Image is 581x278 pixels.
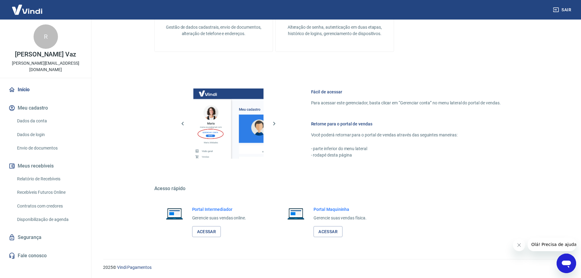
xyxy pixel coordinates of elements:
p: - rodapé desta página [311,152,501,158]
a: Disponibilização de agenda [15,213,84,226]
iframe: Botão para abrir a janela de mensagens [557,254,576,273]
a: Dados de login [15,128,84,141]
a: Acessar [314,226,343,237]
p: Gerencie suas vendas online. [192,215,246,221]
button: Sair [552,4,574,16]
p: Gerencie suas vendas física. [314,215,367,221]
h6: Retorne para o portal de vendas [311,121,501,127]
p: [PERSON_NAME][EMAIL_ADDRESS][DOMAIN_NAME] [5,60,86,73]
div: R [34,24,58,49]
a: Segurança [7,231,84,244]
p: - parte inferior do menu lateral [311,146,501,152]
img: Imagem de um notebook aberto [162,206,187,221]
a: Dados da conta [15,115,84,127]
a: Relatório de Recebíveis [15,173,84,185]
h6: Portal Maquininha [314,206,367,212]
a: Acessar [192,226,221,237]
button: Meus recebíveis [7,159,84,173]
p: Gestão de dados cadastrais, envio de documentos, alteração de telefone e endereços. [164,24,263,37]
button: Meu cadastro [7,101,84,115]
h6: Portal Intermediador [192,206,246,212]
p: 2025 © [103,264,566,271]
a: Recebíveis Futuros Online [15,186,84,199]
a: Fale conosco [7,249,84,262]
h5: Acesso rápido [154,186,515,192]
a: Início [7,83,84,96]
p: Para acessar este gerenciador, basta clicar em “Gerenciar conta” no menu lateral do portal de ven... [311,100,501,106]
p: Alteração de senha, autenticação em duas etapas, histórico de logins, gerenciamento de dispositivos. [285,24,384,37]
span: Olá! Precisa de ajuda? [4,4,51,9]
a: Vindi Pagamentos [117,265,152,270]
h6: Fácil de acessar [311,89,501,95]
iframe: Mensagem da empresa [528,238,576,251]
a: Envio de documentos [15,142,84,154]
iframe: Fechar mensagem [513,239,525,251]
a: Contratos com credores [15,200,84,212]
img: Imagem de um notebook aberto [283,206,309,221]
img: Vindi [7,0,47,19]
img: Imagem da dashboard mostrando o botão de gerenciar conta na sidebar no lado esquerdo [193,88,264,159]
p: Você poderá retornar para o portal de vendas através das seguintes maneiras: [311,132,501,138]
p: [PERSON_NAME] Vaz [15,51,76,58]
